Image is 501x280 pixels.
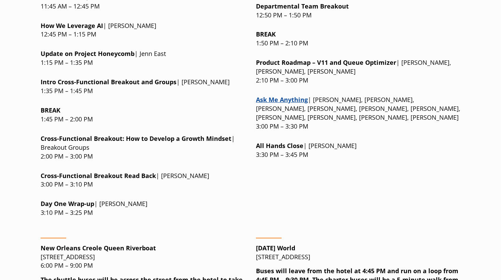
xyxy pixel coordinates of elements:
p: | [PERSON_NAME] 3:00 PM – 3:10 PM [41,172,245,189]
p: | [PERSON_NAME] 1:35 PM – 1:45 PM [41,78,245,95]
p: | [PERSON_NAME] 12:45 PM – 1:15 PM [41,21,245,39]
p: | [PERSON_NAME] 3:30 PM – 3:45 PM [256,142,460,159]
p: | Jenn East 1:15 PM – 1:35 PM [41,49,245,67]
strong: BREAK [256,30,276,38]
strong: ow to Develop a Growth Mindset [131,134,231,143]
strong: All Hands Close [256,142,303,150]
strong: Departmental Team Breakout [256,2,349,10]
strong: Update on Project Honeycomb [41,49,134,58]
p: | [PERSON_NAME], [PERSON_NAME], [PERSON_NAME], [PERSON_NAME], [PERSON_NAME], [PERSON_NAME], [PERS... [256,95,460,131]
strong: Day One Wrap-up [41,200,94,208]
strong: [DATE] World [256,244,295,252]
p: [STREET_ADDRESS] 6:00 PM – 9:00 PM [41,244,245,270]
p: [STREET_ADDRESS] [256,244,460,262]
strong: Cross-Functional Breakou [41,172,120,180]
p: | [PERSON_NAME] 3:10 PM – 3:25 PM [41,200,245,217]
p: | Breakout Groups 2:00 PM – 3:00 PM [41,134,245,161]
p: 12:50 PM – 1:50 PM [256,2,460,20]
p: 1:45 PM – 2:00 PM [41,106,245,124]
a: Link opens in a new window [256,95,308,104]
p: | [PERSON_NAME], [PERSON_NAME], [PERSON_NAME] 2:10 PM – 3:00 PM [256,58,460,85]
strong: Product Roadmap – V11 and Queue Optimizer [256,58,396,67]
p: 1:50 PM – 2:10 PM [256,30,460,48]
strong: BREAK [41,106,60,114]
strong: New Orleans Creole Queen Riverboat [41,244,156,252]
strong: t Read Back [41,172,156,180]
strong: How We Leverage AI [41,21,103,30]
strong: Intro Cross-Functional Breakout and Groups [41,78,176,86]
strong: Cross-Functional Breakout: H [41,134,231,143]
